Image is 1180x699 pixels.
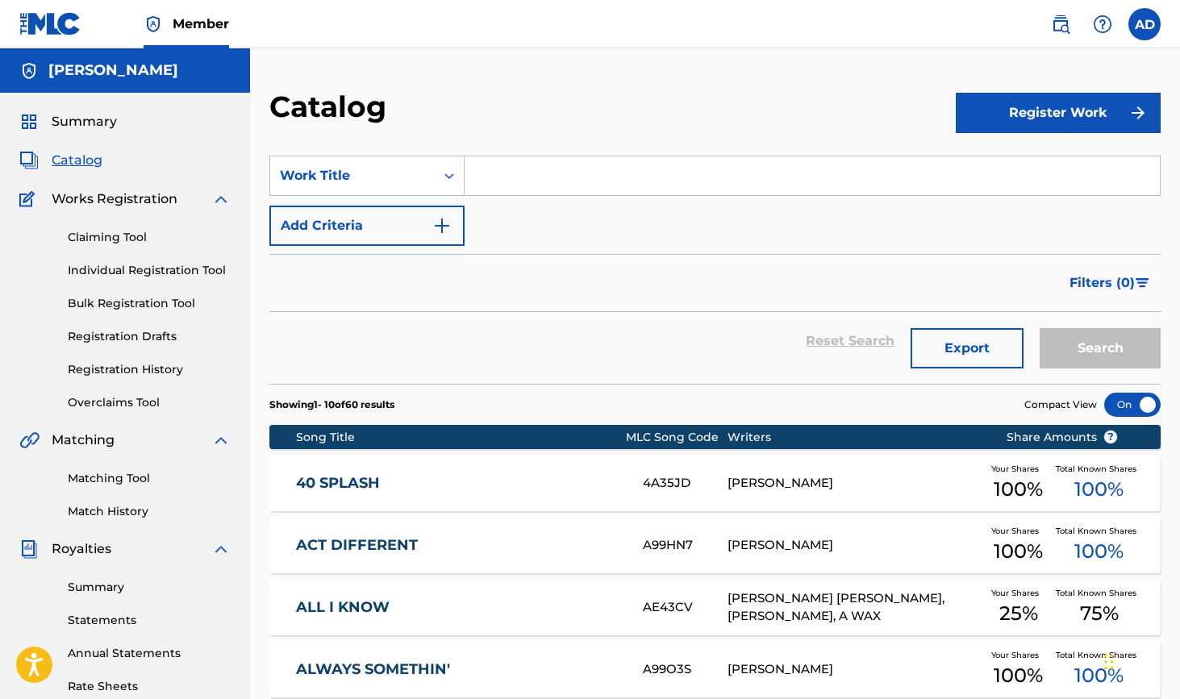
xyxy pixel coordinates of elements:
h5: aaron doppie [48,61,178,80]
span: Total Known Shares [1056,649,1143,661]
img: f7272a7cc735f4ea7f67.svg [1128,103,1148,123]
a: Annual Statements [68,645,231,662]
div: 4A35JD [643,474,728,493]
a: Rate Sheets [68,678,231,695]
img: filter [1136,278,1149,288]
a: CatalogCatalog [19,151,102,170]
button: Add Criteria [269,206,465,246]
span: Your Shares [991,525,1045,537]
span: Share Amounts [1007,429,1118,446]
a: ACT DIFFERENT [296,536,621,555]
button: Filters (0) [1060,263,1161,303]
img: Royalties [19,539,39,559]
img: help [1093,15,1112,34]
span: Your Shares [991,463,1045,475]
span: Compact View [1024,397,1097,412]
div: AE43CV [643,598,728,617]
img: 9d2ae6d4665cec9f34b9.svg [432,216,452,235]
button: Export [911,328,1024,368]
div: [PERSON_NAME] [728,536,982,555]
span: Filters ( 0 ) [1070,273,1135,293]
form: Search Form [269,156,1161,384]
h2: Catalog [269,89,394,125]
img: expand [211,539,231,559]
span: Matching [52,431,115,450]
a: Claiming Tool [68,229,231,246]
button: Register Work [956,93,1161,133]
img: search [1051,15,1070,34]
div: [PERSON_NAME] [728,474,982,493]
span: Member [173,15,229,33]
div: [PERSON_NAME] [728,660,982,679]
span: Your Shares [991,587,1045,599]
span: 100 % [994,537,1043,566]
span: 100 % [1074,537,1124,566]
div: Drag [1104,638,1114,686]
a: Public Search [1044,8,1077,40]
a: Registration Drafts [68,328,231,345]
span: Total Known Shares [1056,463,1143,475]
a: ALWAYS SOMETHIN' [296,660,621,679]
a: Registration History [68,361,231,378]
div: Writers [728,429,982,446]
img: Matching [19,431,40,450]
span: Your Shares [991,649,1045,661]
div: A99O3S [643,660,728,679]
img: expand [211,431,231,450]
a: Match History [68,503,231,520]
div: A99HN7 [643,536,728,555]
a: SummarySummary [19,112,117,131]
div: Song Title [296,429,626,446]
p: Showing 1 - 10 of 60 results [269,397,394,412]
span: Royalties [52,539,111,559]
div: User Menu [1128,8,1161,40]
span: 100 % [1074,661,1124,690]
img: Summary [19,112,39,131]
span: ? [1104,431,1117,443]
span: Total Known Shares [1056,587,1143,599]
span: Summary [52,112,117,131]
a: 40 SPLASH [296,474,621,493]
div: [PERSON_NAME] [PERSON_NAME], [PERSON_NAME], A WAX [728,589,982,626]
span: 100 % [1074,475,1124,504]
span: 75 % [1080,599,1119,628]
img: Accounts [19,61,39,81]
div: Work Title [280,166,425,185]
a: Summary [68,579,231,596]
a: ALL I KNOW [296,598,621,617]
span: Catalog [52,151,102,170]
a: Individual Registration Tool [68,262,231,279]
div: MLC Song Code [626,429,728,446]
span: 100 % [994,475,1043,504]
span: 25 % [999,599,1038,628]
img: Top Rightsholder [144,15,163,34]
span: Works Registration [52,189,177,209]
a: Statements [68,612,231,629]
img: Works Registration [19,189,40,209]
div: Help [1086,8,1119,40]
span: Total Known Shares [1056,525,1143,537]
img: Catalog [19,151,39,170]
iframe: Chat Widget [1099,622,1180,699]
a: Bulk Registration Tool [68,295,231,312]
a: Overclaims Tool [68,394,231,411]
span: 100 % [994,661,1043,690]
img: expand [211,189,231,209]
iframe: Resource Center [1135,452,1180,585]
img: MLC Logo [19,12,81,35]
a: Matching Tool [68,470,231,487]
